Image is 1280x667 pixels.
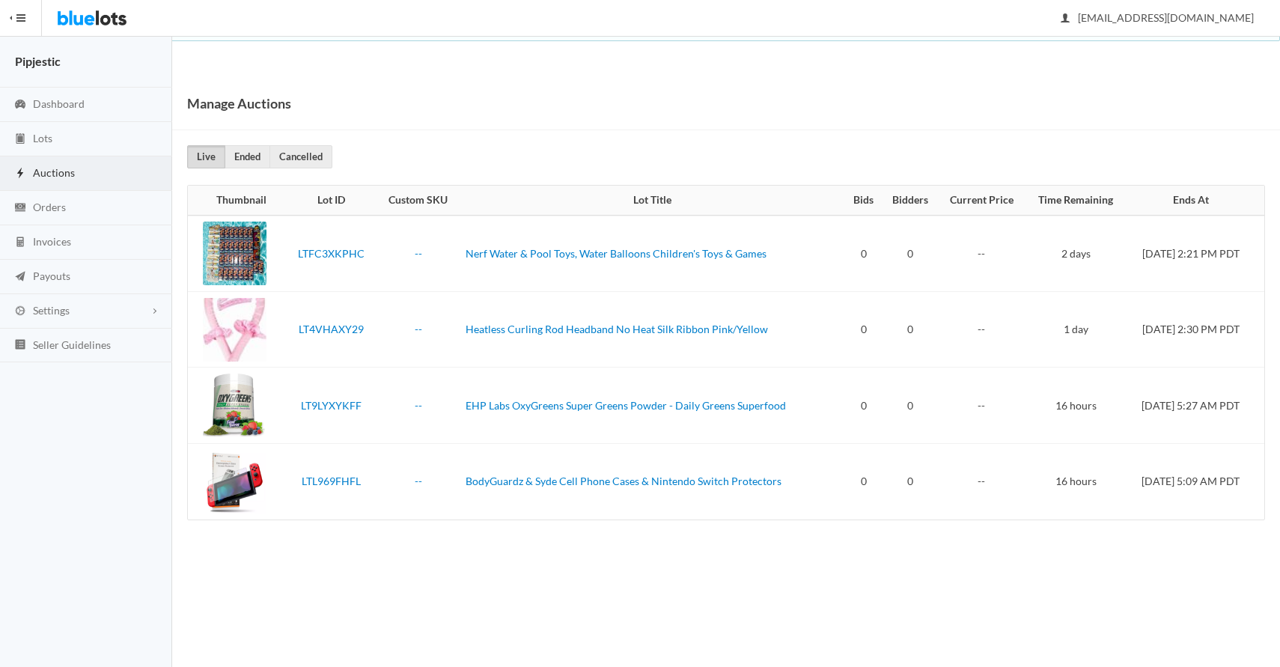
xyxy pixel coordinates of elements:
[466,399,786,412] a: EHP Labs OxyGreens Super Greens Powder - Daily Greens Superfood
[938,368,1025,444] td: --
[286,186,377,216] th: Lot ID
[187,145,225,168] a: Live
[415,247,422,260] a: --
[33,304,70,317] span: Settings
[466,475,781,487] a: BodyGuardz & Syde Cell Phone Cases & Nintendo Switch Protectors
[13,270,28,284] ion-icon: paper plane
[883,186,938,216] th: Bidders
[466,323,768,335] a: Heatless Curling Rod Headband No Heat Silk Ribbon Pink/Yellow
[1025,368,1127,444] td: 16 hours
[33,201,66,213] span: Orders
[1127,291,1264,368] td: [DATE] 2:30 PM PDT
[299,323,364,335] a: LT4VHAXY29
[187,92,291,115] h1: Manage Auctions
[938,216,1025,292] td: --
[883,368,938,444] td: 0
[33,97,85,110] span: Dashboard
[415,475,422,487] a: --
[1025,291,1127,368] td: 1 day
[938,443,1025,520] td: --
[1127,186,1264,216] th: Ends At
[33,235,71,248] span: Invoices
[188,186,286,216] th: Thumbnail
[1127,368,1264,444] td: [DATE] 5:27 AM PDT
[13,338,28,353] ion-icon: list box
[302,475,361,487] a: LTL969FHFL
[13,133,28,147] ion-icon: clipboard
[13,305,28,319] ion-icon: cog
[301,399,362,412] a: LT9LYXYKFF
[460,186,845,216] th: Lot Title
[33,166,75,179] span: Auctions
[938,186,1025,216] th: Current Price
[883,291,938,368] td: 0
[1127,443,1264,520] td: [DATE] 5:09 AM PDT
[1025,443,1127,520] td: 16 hours
[1025,216,1127,292] td: 2 days
[13,98,28,112] ion-icon: speedometer
[33,132,52,144] span: Lots
[845,368,883,444] td: 0
[298,247,365,260] a: LTFC3XKPHC
[845,216,883,292] td: 0
[33,269,70,282] span: Payouts
[15,54,61,68] strong: Pipjestic
[845,443,883,520] td: 0
[1058,12,1073,26] ion-icon: person
[845,291,883,368] td: 0
[225,145,270,168] a: Ended
[269,145,332,168] a: Cancelled
[883,443,938,520] td: 0
[938,291,1025,368] td: --
[13,167,28,181] ion-icon: flash
[1127,216,1264,292] td: [DATE] 2:21 PM PDT
[1061,11,1254,24] span: [EMAIL_ADDRESS][DOMAIN_NAME]
[13,201,28,216] ion-icon: cash
[845,186,883,216] th: Bids
[33,338,111,351] span: Seller Guidelines
[466,247,767,260] a: Nerf Water & Pool Toys, Water Balloons Children's Toys & Games
[13,236,28,250] ion-icon: calculator
[415,399,422,412] a: --
[415,323,422,335] a: --
[377,186,460,216] th: Custom SKU
[883,216,938,292] td: 0
[1025,186,1127,216] th: Time Remaining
